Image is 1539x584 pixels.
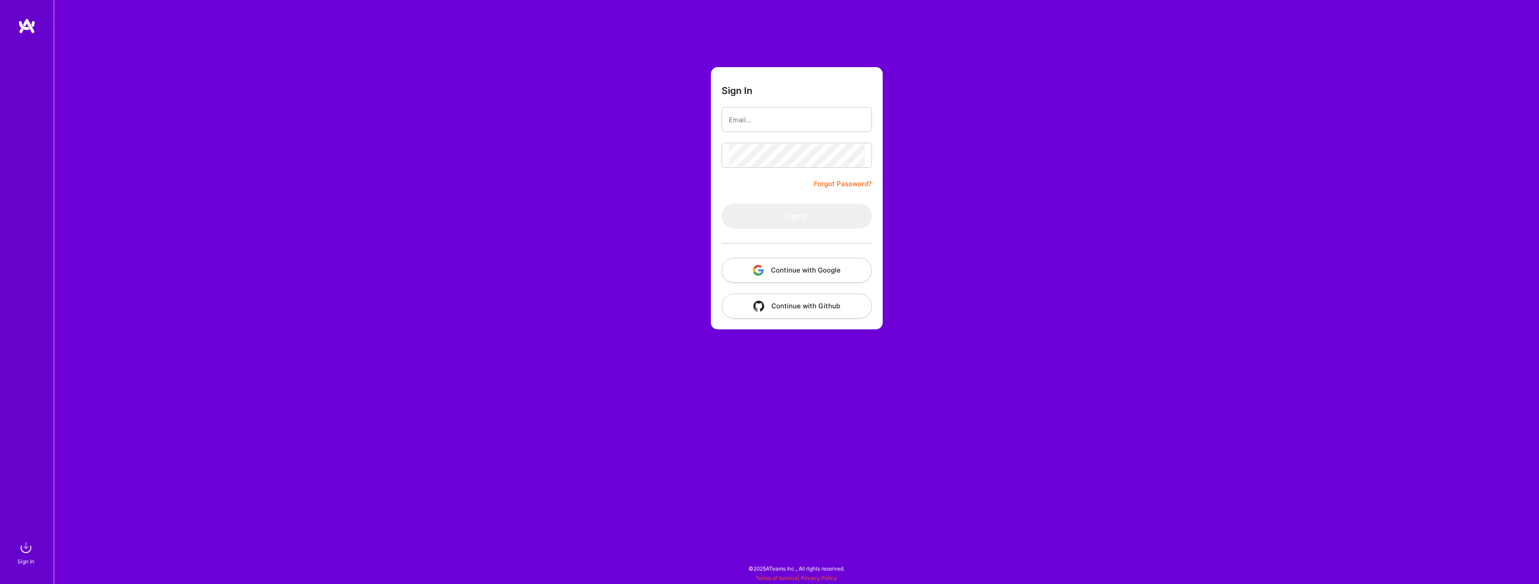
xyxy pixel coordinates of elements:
[722,258,872,283] button: Continue with Google
[729,108,865,131] input: Email...
[722,294,872,319] button: Continue with Github
[756,575,798,581] a: Terms of Service
[17,539,35,557] img: sign in
[18,18,36,34] img: logo
[17,557,34,566] div: Sign In
[753,301,764,311] img: icon
[54,557,1539,580] div: © 2025 ATeams Inc., All rights reserved.
[756,575,837,581] span: |
[814,179,872,189] a: Forgot Password?
[19,539,35,566] a: sign inSign In
[801,575,837,581] a: Privacy Policy
[722,85,752,96] h3: Sign In
[753,265,764,276] img: icon
[722,204,872,229] button: Sign In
